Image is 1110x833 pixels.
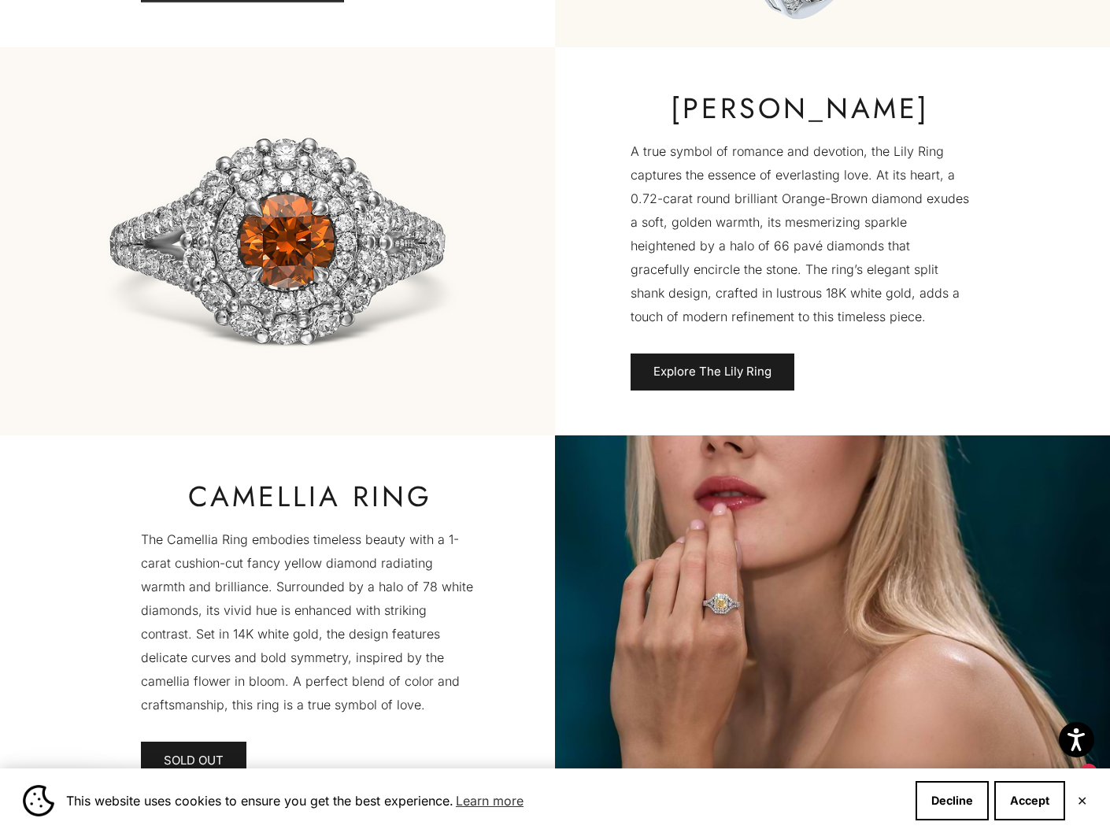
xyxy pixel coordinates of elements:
button: Close [1077,796,1087,805]
p: The Camellia Ring embodies timeless beauty with a 1-carat cushion-cut fancy yellow diamond radiat... [141,528,479,716]
span: This website uses cookies to ensure you get the best experience. [66,789,903,813]
h2: [PERSON_NAME] [631,92,969,124]
a: Learn more [453,789,526,813]
button: Accept [994,781,1065,820]
h2: Camellia Ring [141,480,479,512]
a: SOLD OUT [141,742,246,779]
img: Cookie banner [23,785,54,816]
button: Decline [916,781,989,820]
a: Explore The Lily Ring [631,354,794,391]
p: A true symbol of romance and devotion, the Lily Ring captures the essence of everlasting love. At... [631,139,969,328]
